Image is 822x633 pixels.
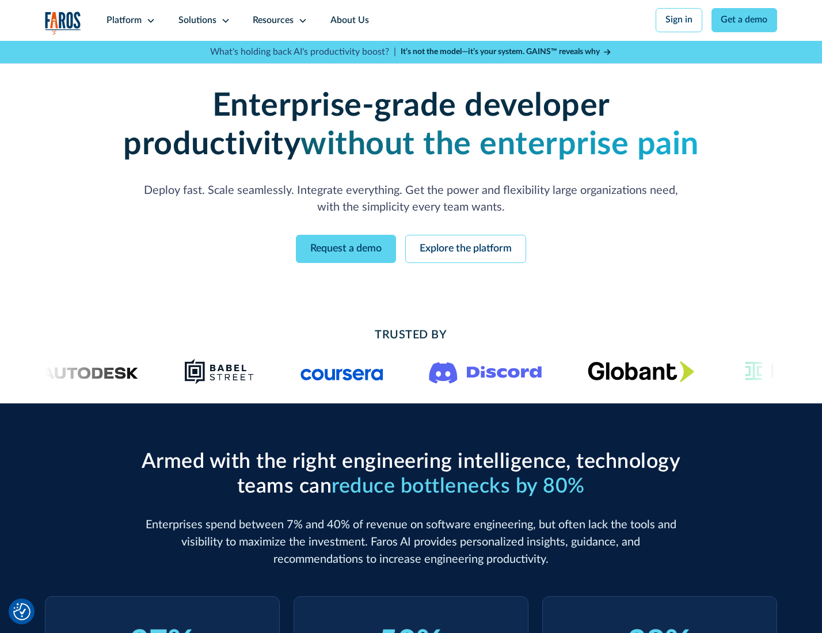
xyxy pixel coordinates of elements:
[13,603,31,620] img: Revisit consent button
[401,46,612,58] a: It’s not the model—it’s your system. GAINS™ reveals why
[45,12,82,35] a: home
[405,235,526,263] a: Explore the platform
[184,358,254,386] img: Babel Street logo png
[13,603,31,620] button: Cookie Settings
[45,12,82,35] img: Logo of the analytics and reporting company Faros.
[332,476,585,497] span: reduce bottlenecks by 80%
[106,14,142,28] div: Platform
[588,361,694,382] img: Globant's logo
[178,14,216,28] div: Solutions
[19,364,138,379] img: Logo of the design software company Autodesk.
[656,8,702,32] a: Sign in
[429,360,542,384] img: Logo of the communication platform Discord.
[210,45,396,59] p: What's holding back AI's productivity boost? |
[136,449,686,499] h2: Armed with the right engineering intelligence, technology teams can
[136,182,686,217] p: Deploy fast. Scale seamlessly. Integrate everything. Get the power and flexibility large organiza...
[401,48,600,56] strong: It’s not the model—it’s your system. GAINS™ reveals why
[123,90,610,161] strong: Enterprise-grade developer productivity
[253,14,294,28] div: Resources
[300,363,383,381] img: Logo of the online learning platform Coursera.
[136,327,686,344] h2: Trusted By
[711,8,778,32] a: Get a demo
[300,128,699,161] strong: without the enterprise pain
[136,517,686,568] p: Enterprises spend between 7% and 40% of revenue on software engineering, but often lack the tools...
[296,235,396,263] a: Request a demo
